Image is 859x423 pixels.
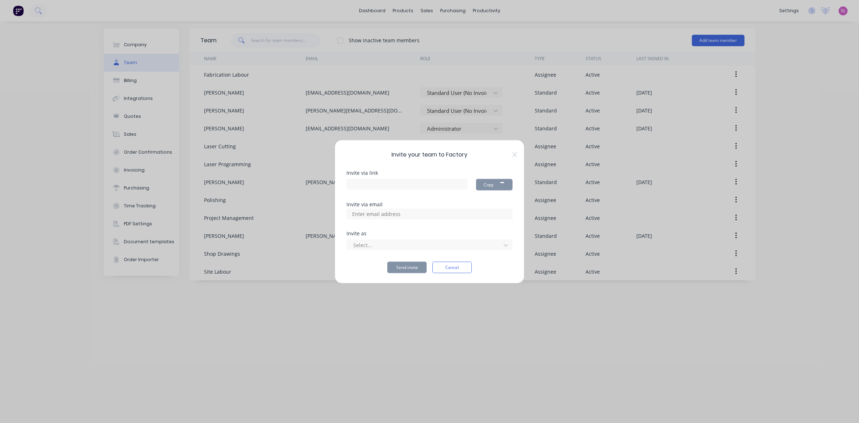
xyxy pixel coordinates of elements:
[348,208,420,219] input: Enter email address
[346,231,513,236] div: Invite as
[346,170,513,175] div: Invite via link
[476,179,513,190] button: Copy
[346,150,513,159] span: Invite your team to Factory
[387,261,427,273] button: Send invite
[432,261,472,273] button: Cancel
[346,202,513,207] div: Invite via email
